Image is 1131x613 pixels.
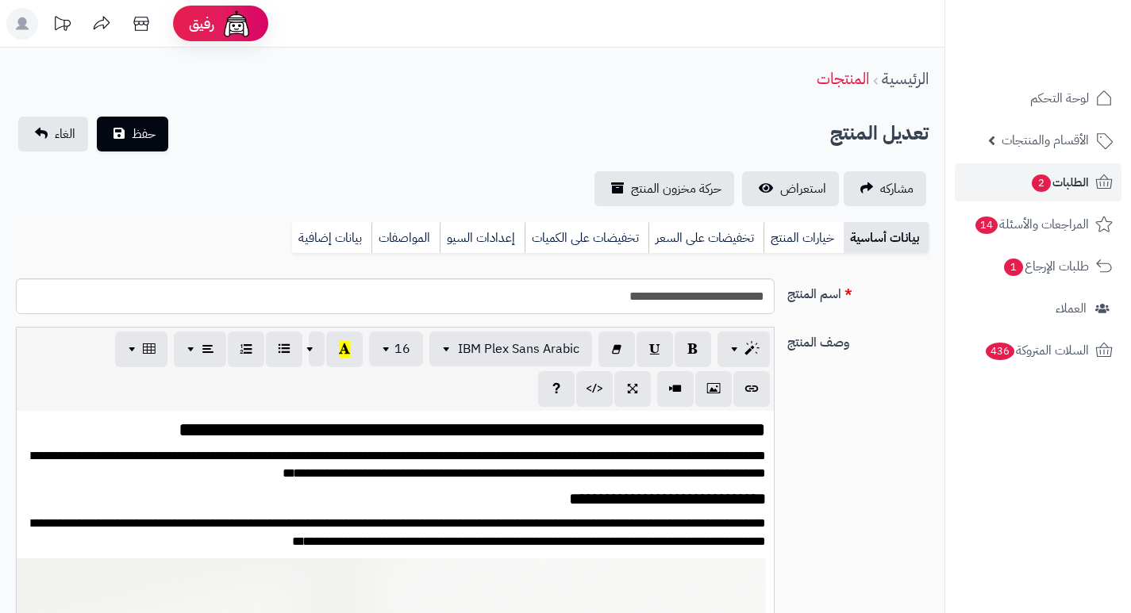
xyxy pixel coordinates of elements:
span: حفظ [132,125,156,144]
a: الطلبات2 [955,163,1121,201]
span: 16 [394,339,410,358]
label: اسم المنتج [781,278,935,304]
span: الأقسام والمنتجات [1002,129,1089,151]
a: تخفيضات على السعر [648,222,764,254]
span: 1 [1004,259,1024,277]
a: خيارات المنتج [764,222,844,254]
button: حفظ [97,117,168,151]
a: المواصفات [371,222,440,254]
a: بيانات أساسية [844,222,929,254]
a: تحديثات المنصة [42,8,82,44]
a: العملاء [955,289,1121,328]
span: استعراض [780,179,826,198]
a: المنتجات [817,67,869,90]
span: 436 [985,343,1014,361]
a: إعدادات السيو [440,222,525,254]
span: الغاء [55,125,75,144]
img: logo-2.png [1023,33,1116,67]
a: مشاركه [844,171,926,206]
a: الرئيسية [882,67,929,90]
span: 14 [975,216,998,235]
span: حركة مخزون المنتج [631,179,721,198]
a: طلبات الإرجاع1 [955,247,1121,285]
button: IBM Plex Sans Arabic [429,331,592,366]
a: الغاء [18,117,88,151]
a: بيانات إضافية [292,222,371,254]
a: حركة مخزون المنتج [594,171,734,206]
button: 16 [369,331,423,366]
span: السلات المتروكة [984,339,1089,362]
span: لوحة التحكم [1030,87,1089,109]
label: وصف المنتج [781,327,935,352]
span: مشاركه [880,179,914,198]
a: تخفيضات على الكميات [525,222,648,254]
img: ai-face.png [221,8,252,40]
span: طلبات الإرجاع [1002,255,1089,278]
a: استعراض [742,171,839,206]
a: لوحة التحكم [955,79,1121,117]
span: IBM Plex Sans Arabic [458,339,579,358]
span: 2 [1032,174,1052,193]
span: المراجعات والأسئلة [974,213,1089,236]
span: العملاء [1056,297,1087,320]
span: الطلبات [1030,171,1089,193]
a: السلات المتروكة436 [955,331,1121,370]
h2: تعديل المنتج [830,117,929,150]
a: المراجعات والأسئلة14 [955,205,1121,243]
span: رفيق [189,14,214,33]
